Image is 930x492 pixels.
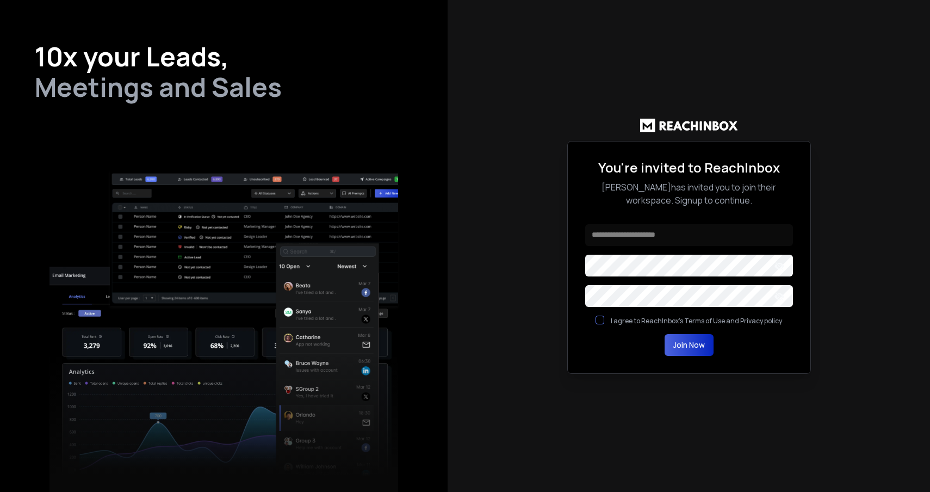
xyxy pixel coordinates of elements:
[585,181,793,207] p: [PERSON_NAME] has invited you to join their workspace. Signup to continue.
[585,159,793,176] h2: You're invited to ReachInbox
[35,44,413,70] h1: 10x your Leads,
[665,334,714,356] button: Join Now
[35,74,413,100] h2: Meetings and Sales
[611,316,782,325] label: I agree to ReachInbox's Terms of Use and Privacy policy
